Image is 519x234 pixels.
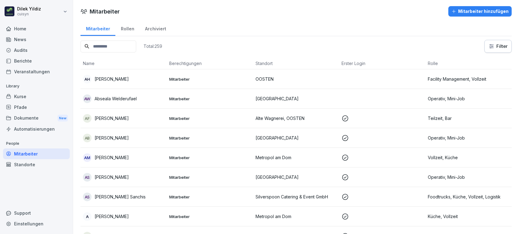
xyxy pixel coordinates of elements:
p: Dilek Yildiz [17,6,41,12]
a: Kurse [3,91,70,102]
div: A [83,212,91,221]
a: Rollen [115,20,140,36]
a: News [3,34,70,45]
a: Berichte [3,56,70,66]
p: [PERSON_NAME] [95,135,129,141]
div: AB [83,134,91,142]
p: Operativ, Mini-Job [428,95,509,102]
a: Audits [3,45,70,56]
p: Silverspoon Catering & Event GmbH [256,194,337,200]
p: Mitarbeiter [169,155,251,160]
div: New [58,115,68,122]
p: [PERSON_NAME] [95,174,129,180]
p: OOSTEN [256,76,337,82]
p: Operativ, Mini-Job [428,174,509,180]
p: Total: 259 [144,43,162,49]
div: AM [83,153,91,162]
p: Vollzeit, Küche [428,154,509,161]
p: [GEOGRAPHIC_DATA] [256,95,337,102]
div: Dokumente [3,113,70,124]
th: Name [80,58,167,69]
p: Metropol am Dom [256,213,337,220]
p: [GEOGRAPHIC_DATA] [256,135,337,141]
p: Facility Management, Vollzeit [428,76,509,82]
div: Support [3,208,70,218]
a: Pfade [3,102,70,113]
p: [PERSON_NAME] Sanchis [95,194,146,200]
div: AW [83,94,91,103]
a: Automatisierungen [3,124,70,134]
p: Library [3,81,70,91]
p: People [3,139,70,148]
p: Küche, Vollzeit [428,213,509,220]
th: Standort [253,58,339,69]
p: Mitarbeiter [169,76,251,82]
p: Foodtrucks, Küche, Vollzeit, Logistik [428,194,509,200]
p: Alte Wagnerei, OOSTEN [256,115,337,121]
div: Filter [488,43,508,49]
div: Mitarbeiter hinzufügen [451,8,509,15]
p: Mitarbeiter [169,116,251,121]
p: Operativ, Mini-Job [428,135,509,141]
p: [PERSON_NAME] [95,76,129,82]
button: Filter [485,40,511,52]
p: Mitarbeiter [169,194,251,200]
p: Teilzeit, Bar [428,115,509,121]
p: [PERSON_NAME] [95,115,129,121]
a: Home [3,23,70,34]
a: Mitarbeiter [3,148,70,159]
p: Mitarbeiter [169,96,251,102]
p: [GEOGRAPHIC_DATA] [256,174,337,180]
p: Abseala Welderufael [95,95,137,102]
th: Rolle [425,58,512,69]
p: Mitarbeiter [169,175,251,180]
button: Mitarbeiter hinzufügen [448,6,512,17]
a: Einstellungen [3,218,70,229]
a: Veranstaltungen [3,66,70,77]
div: AS [83,193,91,201]
p: Mitarbeiter [169,214,251,219]
p: [PERSON_NAME] [95,213,129,220]
div: AS [83,173,91,182]
div: AF [83,114,91,123]
p: [PERSON_NAME] [95,154,129,161]
h1: Mitarbeiter [90,7,120,16]
p: Metropol am Dom [256,154,337,161]
a: Standorte [3,159,70,170]
a: DokumenteNew [3,113,70,124]
a: Archiviert [140,20,171,36]
p: cuisyn [17,12,41,16]
th: Erster Login [339,58,425,69]
div: AH [83,75,91,83]
p: Mitarbeiter [169,135,251,141]
th: Berechtigungen [167,58,253,69]
a: Mitarbeiter [80,20,115,36]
